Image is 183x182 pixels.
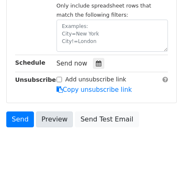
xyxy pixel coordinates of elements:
a: Send Test Email [75,111,139,127]
label: Add unsubscribe link [65,75,126,84]
iframe: Chat Widget [141,142,183,182]
strong: Schedule [15,59,45,66]
a: Copy unsubscribe link [57,86,132,94]
strong: Unsubscribe [15,76,56,83]
small: Only include spreadsheet rows that match the following filters: [57,3,151,18]
span: Send now [57,60,88,67]
a: Preview [36,111,73,127]
a: Send [6,111,34,127]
